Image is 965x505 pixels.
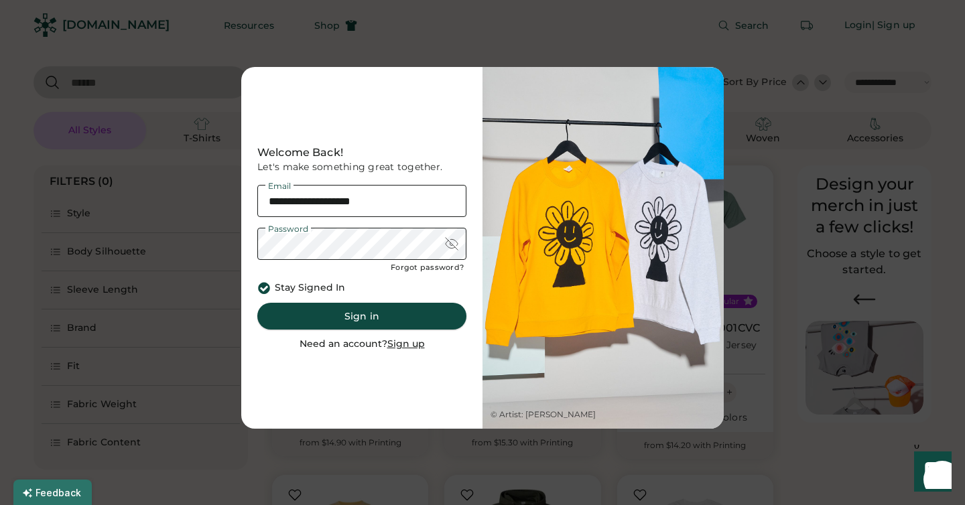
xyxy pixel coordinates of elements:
[300,338,425,351] div: Need an account?
[491,409,596,421] div: © Artist: [PERSON_NAME]
[275,281,345,295] div: Stay Signed In
[257,161,466,174] div: Let's make something great together.
[901,445,959,502] iframe: Front Chat
[265,182,294,190] div: Email
[265,225,311,233] div: Password
[391,263,464,273] div: Forgot password?
[387,338,425,350] u: Sign up
[482,67,724,429] img: Web-Rendered_Studio-51sRGB.jpg
[257,303,466,330] button: Sign in
[257,145,466,161] div: Welcome Back!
